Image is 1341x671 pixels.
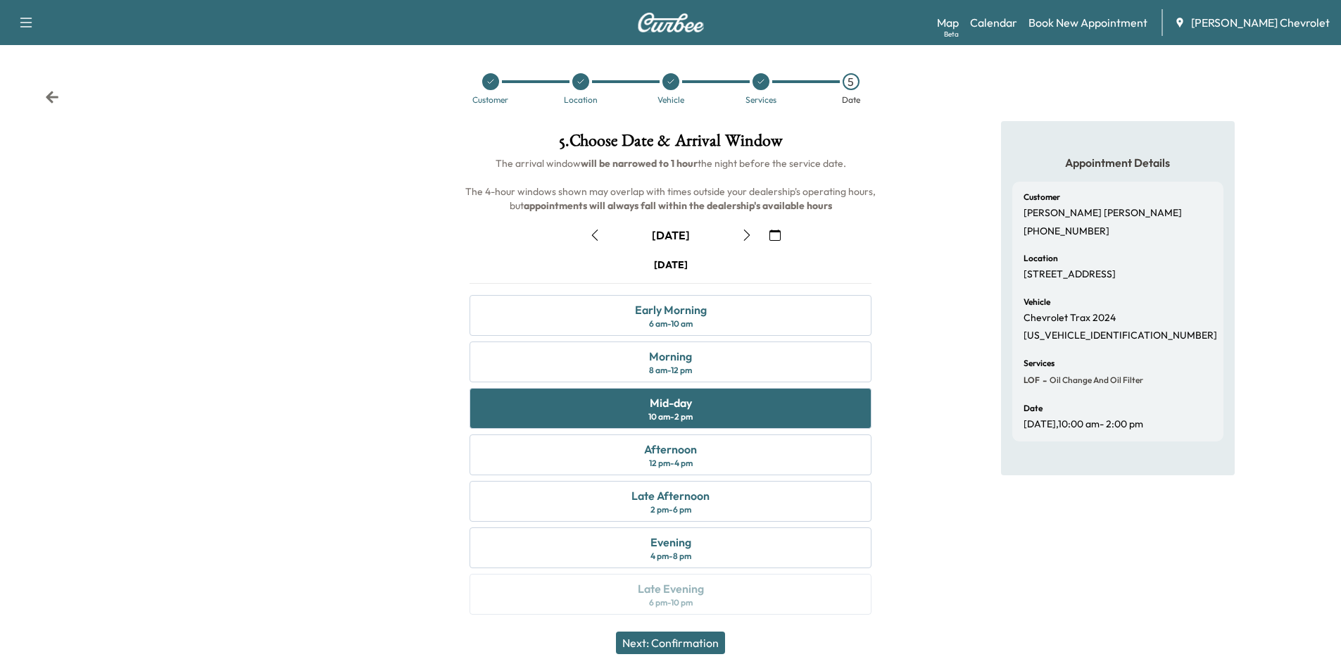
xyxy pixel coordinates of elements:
[1024,254,1058,263] h6: Location
[652,227,690,243] div: [DATE]
[635,301,707,318] div: Early Morning
[616,632,725,654] button: Next: Confirmation
[472,96,508,104] div: Customer
[650,534,691,551] div: Evening
[1040,373,1047,387] span: -
[458,132,883,156] h1: 5 . Choose Date & Arrival Window
[650,394,692,411] div: Mid-day
[944,29,959,39] div: Beta
[45,90,59,104] div: Back
[1047,375,1143,386] span: Oil Change and Oil Filter
[843,73,860,90] div: 5
[564,96,598,104] div: Location
[649,365,692,376] div: 8 am - 12 pm
[649,458,693,469] div: 12 pm - 4 pm
[1024,359,1054,368] h6: Services
[937,14,959,31] a: MapBeta
[1024,312,1116,325] p: Chevrolet Trax 2024
[1024,193,1060,201] h6: Customer
[1024,375,1040,386] span: LOF
[1024,404,1043,413] h6: Date
[1024,225,1109,238] p: [PHONE_NUMBER]
[1024,298,1050,306] h6: Vehicle
[524,199,832,212] b: appointments will always fall within the dealership's available hours
[631,487,710,504] div: Late Afternoon
[1024,330,1217,342] p: [US_VEHICLE_IDENTIFICATION_NUMBER]
[637,13,705,32] img: Curbee Logo
[648,411,693,422] div: 10 am - 2 pm
[465,157,878,212] span: The arrival window the night before the service date. The 4-hour windows shown may overlap with t...
[649,318,693,330] div: 6 am - 10 am
[654,258,688,272] div: [DATE]
[649,348,692,365] div: Morning
[1012,155,1223,170] h5: Appointment Details
[581,157,698,170] b: will be narrowed to 1 hour
[644,441,697,458] div: Afternoon
[1191,14,1330,31] span: [PERSON_NAME] Chevrolet
[657,96,684,104] div: Vehicle
[650,504,691,515] div: 2 pm - 6 pm
[1024,268,1116,281] p: [STREET_ADDRESS]
[1024,207,1182,220] p: [PERSON_NAME] [PERSON_NAME]
[1028,14,1147,31] a: Book New Appointment
[842,96,860,104] div: Date
[1024,418,1143,431] p: [DATE] , 10:00 am - 2:00 pm
[970,14,1017,31] a: Calendar
[745,96,776,104] div: Services
[650,551,691,562] div: 4 pm - 8 pm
